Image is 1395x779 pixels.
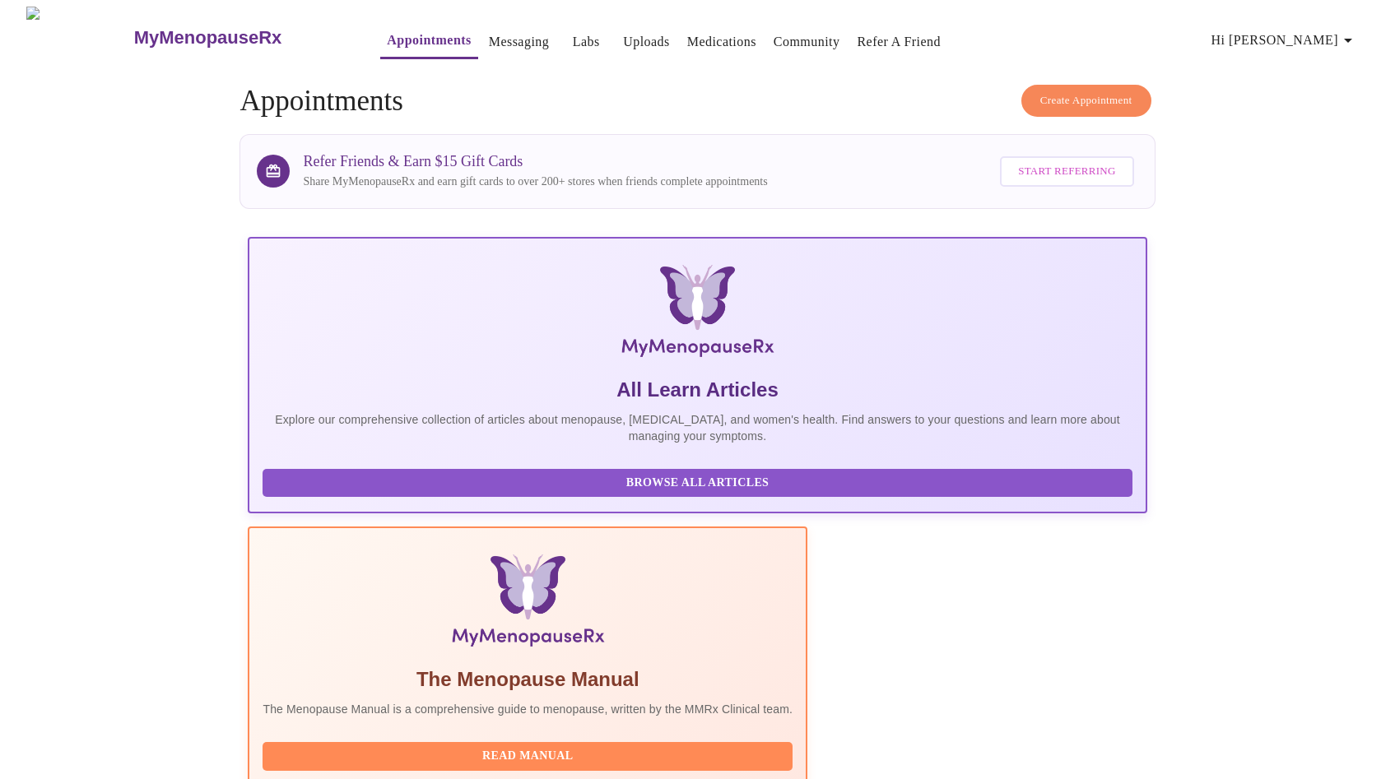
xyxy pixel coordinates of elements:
a: MyMenopauseRx [132,9,347,67]
button: Uploads [616,26,677,58]
a: Start Referring [996,148,1137,195]
button: Read Manual [263,742,793,771]
button: Create Appointment [1021,85,1151,117]
a: Refer a Friend [857,30,941,53]
h5: The Menopause Manual [263,666,793,693]
button: Refer a Friend [850,26,947,58]
a: Medications [687,30,756,53]
img: Menopause Manual [347,554,709,653]
button: Messaging [482,26,556,58]
button: Start Referring [1000,156,1133,187]
p: The Menopause Manual is a comprehensive guide to menopause, written by the MMRx Clinical team. [263,701,793,717]
button: Browse All Articles [263,469,1132,498]
h3: MyMenopauseRx [134,27,282,49]
a: Community [774,30,840,53]
span: Hi [PERSON_NAME] [1211,29,1358,52]
span: Start Referring [1018,162,1115,181]
img: MyMenopauseRx Logo [26,7,132,68]
button: Appointments [380,24,477,59]
a: Appointments [387,29,471,52]
span: Create Appointment [1040,91,1132,110]
a: Labs [573,30,600,53]
h4: Appointments [239,85,1155,118]
button: Labs [560,26,612,58]
a: Read Manual [263,748,797,762]
a: Browse All Articles [263,475,1136,489]
span: Browse All Articles [279,473,1115,494]
p: Share MyMenopauseRx and earn gift cards to over 200+ stores when friends complete appointments [303,174,767,190]
img: MyMenopauseRx Logo [398,265,997,364]
button: Medications [681,26,763,58]
p: Explore our comprehensive collection of articles about menopause, [MEDICAL_DATA], and women's hea... [263,411,1132,444]
button: Hi [PERSON_NAME] [1205,24,1365,57]
h5: All Learn Articles [263,377,1132,403]
button: Community [767,26,847,58]
span: Read Manual [279,746,776,767]
h3: Refer Friends & Earn $15 Gift Cards [303,153,767,170]
a: Messaging [489,30,549,53]
a: Uploads [623,30,670,53]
